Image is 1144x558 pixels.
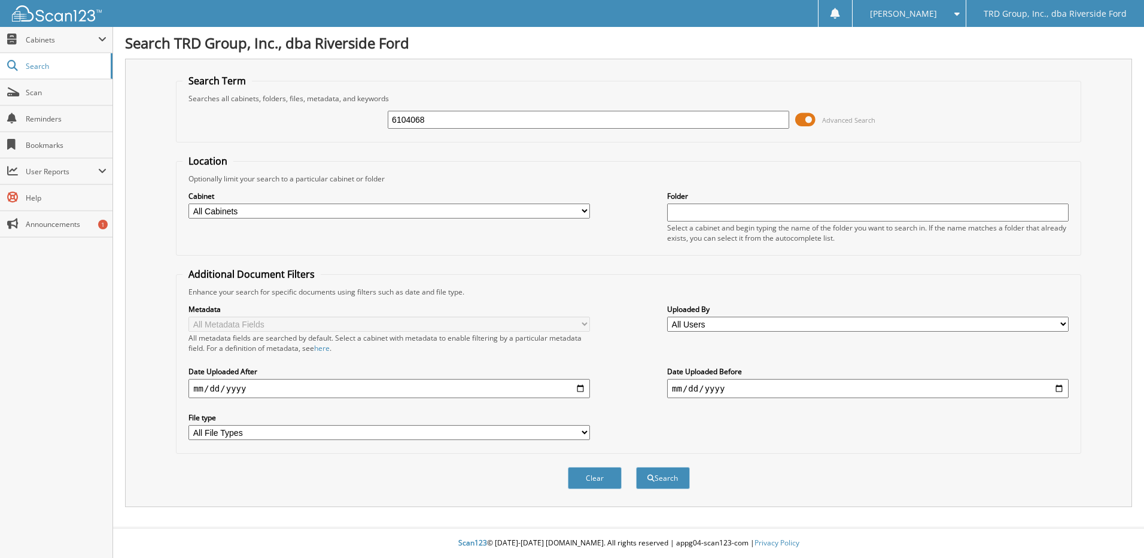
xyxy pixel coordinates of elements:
[667,191,1069,201] label: Folder
[188,413,590,423] label: File type
[188,191,590,201] label: Cabinet
[182,74,252,87] legend: Search Term
[754,538,799,548] a: Privacy Policy
[188,304,590,314] label: Metadata
[12,5,102,22] img: scan123-logo-white.svg
[188,333,590,353] div: All metadata fields are searched by default. Select a cabinet with metadata to enable filtering b...
[667,366,1069,377] label: Date Uploaded Before
[667,304,1069,314] label: Uploaded By
[182,268,321,281] legend: Additional Document Filters
[182,287,1075,297] div: Enhance your search for specific documents using filters such as date and file type.
[26,35,98,45] span: Cabinets
[314,343,330,353] a: here
[182,174,1075,184] div: Optionally limit your search to a particular cabinet or folder
[458,538,487,548] span: Scan123
[568,467,622,489] button: Clear
[984,10,1127,17] span: TRD Group, Inc., dba Riverside Ford
[188,379,590,398] input: start
[667,379,1069,398] input: end
[26,219,107,229] span: Announcements
[98,220,108,229] div: 1
[26,61,105,71] span: Search
[113,529,1144,558] div: © [DATE]-[DATE] [DOMAIN_NAME]. All rights reserved | appg04-scan123-com |
[667,223,1069,243] div: Select a cabinet and begin typing the name of the folder you want to search in. If the name match...
[125,33,1132,53] h1: Search TRD Group, Inc., dba Riverside Ford
[26,140,107,150] span: Bookmarks
[26,193,107,203] span: Help
[182,93,1075,104] div: Searches all cabinets, folders, files, metadata, and keywords
[26,166,98,177] span: User Reports
[822,116,875,125] span: Advanced Search
[26,114,107,124] span: Reminders
[182,154,233,168] legend: Location
[26,87,107,98] span: Scan
[870,10,937,17] span: [PERSON_NAME]
[636,467,690,489] button: Search
[188,366,590,377] label: Date Uploaded After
